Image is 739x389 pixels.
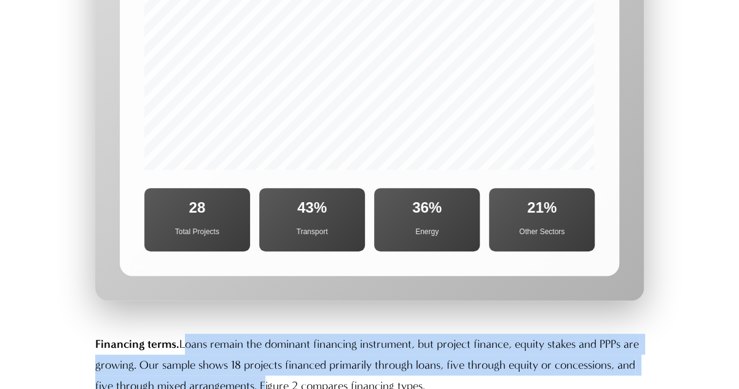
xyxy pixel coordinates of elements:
span: 36% [383,197,471,218]
span: 43% [268,197,356,218]
strong: Financing terms. [95,337,179,351]
span: Transport [268,221,356,242]
span: 21% [498,197,585,218]
span: Total Projects [154,221,241,242]
span: Energy [383,221,471,242]
span: 28 [154,197,241,218]
span: Other Sectors [498,221,585,242]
